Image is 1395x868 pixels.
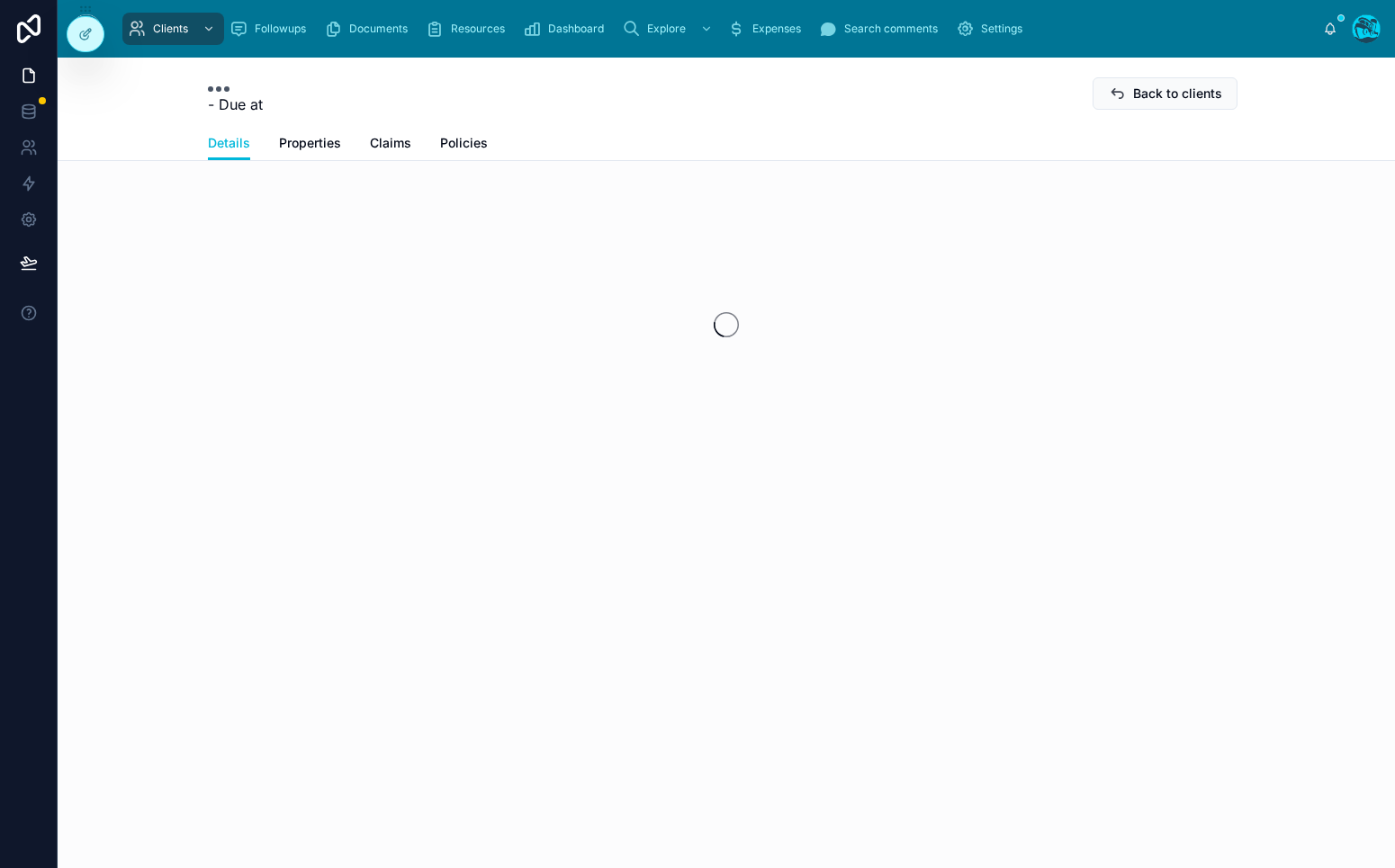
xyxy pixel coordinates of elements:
button: Back to clients [1093,77,1237,110]
span: Expenses [752,22,801,36]
span: Clients [153,22,188,36]
span: Settings [981,22,1022,36]
a: Claims [370,127,411,163]
a: Settings [950,13,1035,45]
span: Explore [647,22,686,36]
span: Details [208,134,250,152]
span: Policies [440,134,488,152]
a: Documents [319,13,420,45]
a: Policies [440,127,488,163]
span: Back to clients [1133,85,1222,103]
a: Search comments [814,13,950,45]
span: Followups [255,22,306,36]
span: - Due at [208,94,263,115]
span: Resources [451,22,505,36]
span: Dashboard [548,22,604,36]
a: Resources [420,13,517,45]
span: Claims [370,134,411,152]
span: Properties [279,134,341,152]
a: Expenses [722,13,814,45]
a: Followups [224,13,319,45]
a: Clients [122,13,224,45]
a: Properties [279,127,341,163]
a: Dashboard [517,13,616,45]
div: scrollable content [115,9,1323,49]
a: Explore [616,13,722,45]
span: Documents [349,22,408,36]
span: Search comments [844,22,938,36]
a: Details [208,127,250,161]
